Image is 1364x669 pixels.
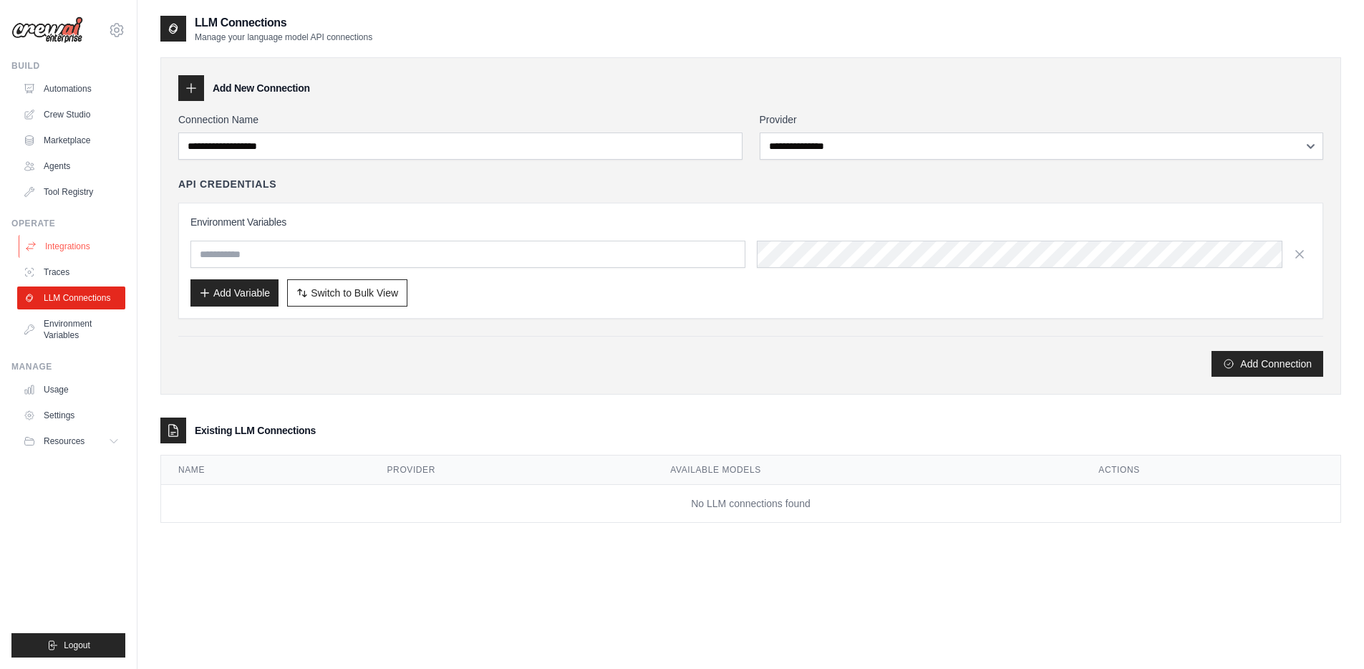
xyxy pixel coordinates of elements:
a: Marketplace [17,129,125,152]
div: Manage [11,361,125,372]
label: Connection Name [178,112,743,127]
button: Logout [11,633,125,658]
a: Settings [17,404,125,427]
a: Traces [17,261,125,284]
h3: Existing LLM Connections [195,423,316,438]
span: Logout [64,640,90,651]
img: Logo [11,16,83,44]
button: Add Connection [1211,351,1323,377]
h3: Environment Variables [190,215,1311,229]
h2: LLM Connections [195,14,372,32]
a: Environment Variables [17,312,125,347]
a: Integrations [19,235,127,258]
h3: Add New Connection [213,81,310,95]
a: Tool Registry [17,181,125,203]
label: Provider [760,112,1324,127]
button: Resources [17,430,125,453]
div: Build [11,60,125,72]
th: Provider [370,456,654,485]
th: Actions [1081,456,1340,485]
td: No LLM connections found [161,485,1340,523]
div: Operate [11,218,125,229]
a: Automations [17,77,125,100]
a: Crew Studio [17,103,125,126]
h4: API Credentials [178,177,276,191]
a: LLM Connections [17,287,125,309]
span: Switch to Bulk View [311,286,398,300]
a: Usage [17,378,125,401]
span: Resources [44,435,84,447]
th: Name [161,456,370,485]
th: Available Models [653,456,1081,485]
p: Manage your language model API connections [195,32,372,43]
button: Add Variable [190,279,279,307]
button: Switch to Bulk View [287,279,407,307]
a: Agents [17,155,125,178]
